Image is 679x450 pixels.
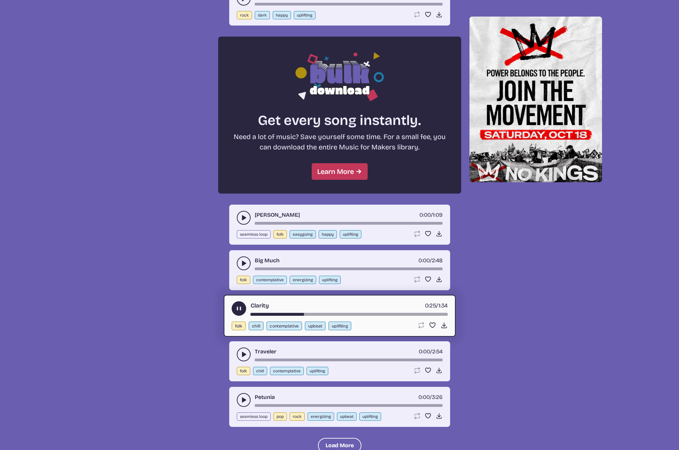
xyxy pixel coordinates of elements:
[414,412,420,419] button: Loop
[307,367,328,375] button: uplifting
[237,276,250,284] button: folk
[237,211,251,225] button: play-pause toggle
[250,313,447,316] div: song-time-bar
[255,348,277,356] a: Traveler
[433,212,443,218] span: 1:09
[425,301,447,310] div: /
[232,301,246,316] button: play-pause toggle
[295,50,384,101] img: Bulk download
[359,412,381,421] button: uplifting
[237,11,252,19] button: rock
[255,222,443,225] div: song-time-bar
[425,230,431,237] button: Favorite
[432,348,443,355] span: 2:54
[273,11,291,19] button: happy
[232,322,246,330] button: folk
[237,393,251,407] button: play-pause toggle
[253,367,267,375] button: chill
[290,230,316,238] button: easygoing
[255,11,270,19] button: dark
[305,322,326,330] button: upbeat
[432,257,443,264] span: 2:48
[255,267,443,270] div: song-time-bar
[417,322,424,329] button: Loop
[337,412,357,421] button: upbeat
[469,17,602,182] img: Help save our democracy!
[273,230,287,238] button: folk
[319,230,337,238] button: happy
[231,131,449,152] p: Need a lot of music? Save yourself some time. For a small fee, you can download the entire Music ...
[312,163,368,180] a: Learn More
[308,412,334,421] button: energizing
[290,412,305,421] button: rock
[255,256,280,265] a: Big Much
[255,211,300,219] a: [PERSON_NAME]
[414,367,420,374] button: Loop
[237,348,251,361] button: play-pause toggle
[418,394,430,400] span: timer
[250,301,269,310] a: Clarity
[425,276,431,283] button: Favorite
[255,404,443,407] div: song-time-bar
[419,348,443,356] div: /
[340,230,361,238] button: uplifting
[414,11,420,18] button: Loop
[419,211,443,219] div: /
[273,412,287,421] button: pop
[249,322,263,330] button: chill
[438,302,447,309] span: 1:34
[425,412,431,419] button: Favorite
[255,393,275,401] a: Petunia
[255,3,443,6] div: song-time-bar
[255,359,443,361] div: song-time-bar
[419,212,431,218] span: timer
[237,256,251,270] button: play-pause toggle
[418,393,443,401] div: /
[231,112,449,129] h2: Get every song instantly.
[290,276,316,284] button: energizing
[237,230,271,238] button: seamless loop
[270,367,304,375] button: contemplative
[418,257,430,264] span: timer
[432,394,443,400] span: 3:26
[425,367,431,374] button: Favorite
[237,367,250,375] button: folk
[266,322,302,330] button: contemplative
[414,230,420,237] button: Loop
[419,348,430,355] span: timer
[237,412,271,421] button: seamless loop
[418,256,443,265] div: /
[425,302,436,309] span: timer
[328,322,351,330] button: uplifting
[319,276,341,284] button: uplifting
[253,276,287,284] button: contemplative
[294,11,316,19] button: uplifting
[414,276,420,283] button: Loop
[429,322,436,329] button: Favorite
[425,11,431,18] button: Favorite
